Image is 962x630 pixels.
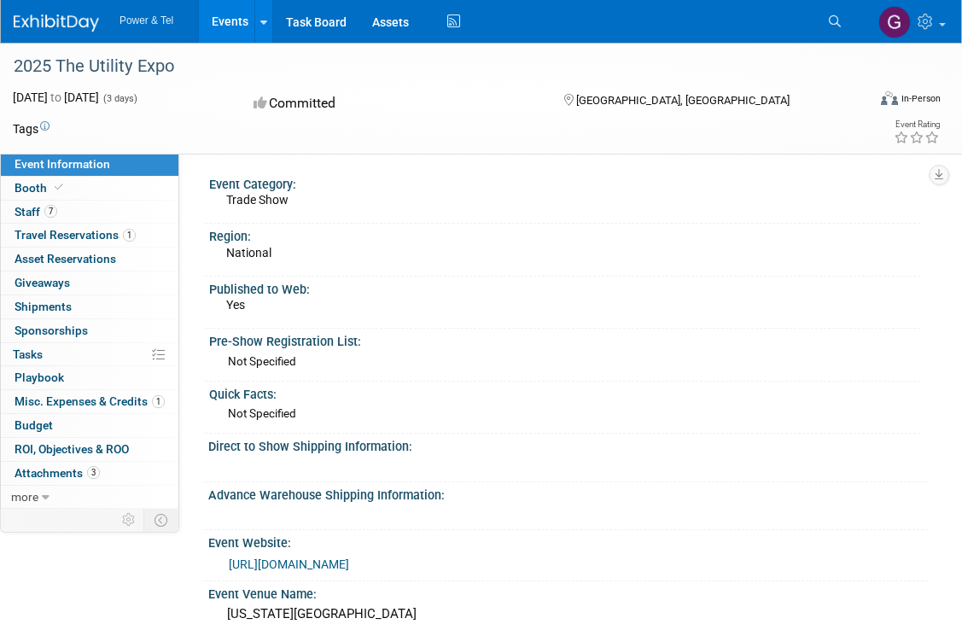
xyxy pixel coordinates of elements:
div: Event Format [796,89,941,114]
span: Playbook [15,370,64,384]
span: Attachments [15,466,100,480]
div: Advance Warehouse Shipping Information: [208,482,928,504]
span: 7 [44,205,57,218]
a: more [1,486,178,509]
span: Yes [226,298,245,312]
span: Power & Tel [120,15,173,26]
a: Budget [1,414,178,437]
span: 1 [152,395,165,408]
span: Giveaways [15,276,70,289]
span: Travel Reservations [15,228,136,242]
img: ExhibitDay [14,15,99,32]
a: [URL][DOMAIN_NAME] [229,557,349,571]
span: Booth [15,181,67,195]
div: In-Person [901,92,941,105]
a: Booth [1,177,178,200]
td: Tags [13,120,50,137]
div: 2025 The Utility Expo [8,51,849,82]
img: Format-Inperson.png [881,91,898,105]
div: Not Specified [228,353,914,370]
span: Trade Show [226,193,289,207]
span: Shipments [15,300,72,313]
div: Event Venue Name: [208,581,928,603]
span: Budget [15,418,53,432]
img: Greg Heard [878,6,911,38]
div: Pre-Show Registration List: [209,329,920,350]
td: Personalize Event Tab Strip [114,509,144,531]
span: 1 [123,229,136,242]
span: National [226,246,271,260]
div: Direct to Show Shipping Information: [208,434,928,455]
span: [DATE] [DATE] [13,90,99,104]
span: (3 days) [102,93,137,104]
a: Playbook [1,366,178,389]
a: Staff7 [1,201,178,224]
div: Quick Facts: [209,382,920,403]
a: Attachments3 [1,462,178,485]
span: Misc. Expenses & Credits [15,394,165,408]
div: Committed [248,89,536,119]
td: Toggle Event Tabs [144,509,179,531]
i: Booth reservation complete [55,183,63,192]
span: Asset Reservations [15,252,116,265]
a: Giveaways [1,271,178,295]
a: Tasks [1,343,178,366]
a: Travel Reservations1 [1,224,178,247]
span: Tasks [13,347,43,361]
div: Event Category: [209,172,920,193]
span: [GEOGRAPHIC_DATA], [GEOGRAPHIC_DATA] [576,94,790,107]
span: to [48,90,64,104]
div: Event Website: [208,530,928,551]
a: Sponsorships [1,319,178,342]
a: ROI, Objectives & ROO [1,438,178,461]
a: Misc. Expenses & Credits1 [1,390,178,413]
div: Published to Web: [209,277,920,298]
span: Sponsorships [15,324,88,337]
a: Event Information [1,153,178,176]
span: Event Information [15,157,110,171]
div: Event Rating [894,120,940,129]
div: [US_STATE][GEOGRAPHIC_DATA] [221,601,915,627]
span: ROI, Objectives & ROO [15,442,129,456]
span: Staff [15,205,57,219]
div: Region: [209,224,920,245]
span: more [11,490,38,504]
a: Asset Reservations [1,248,178,271]
div: Not Specified [228,405,914,422]
a: Shipments [1,295,178,318]
span: 3 [87,466,100,479]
